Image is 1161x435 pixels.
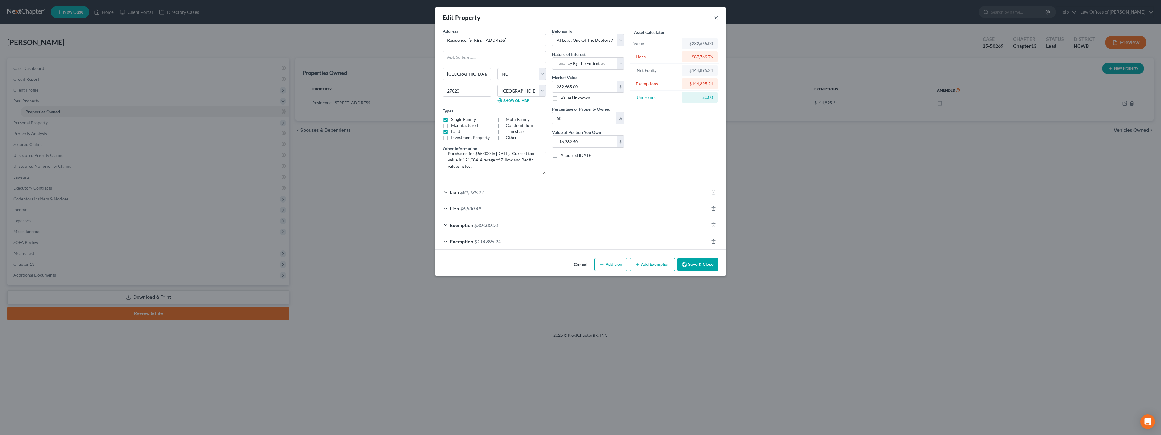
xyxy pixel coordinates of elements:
span: $81,239.27 [460,189,484,195]
label: Percentage of Property Owned [552,106,610,112]
div: - Liens [633,54,679,60]
span: $6,530.49 [460,206,481,211]
span: Exemption [450,222,473,228]
div: Open Intercom Messenger [1140,414,1155,429]
div: Value [633,41,679,47]
label: Timeshare [506,128,525,135]
div: $0.00 [687,94,713,100]
label: Manufactured [451,122,478,128]
span: Lien [450,206,459,211]
input: 0.00 [552,112,616,124]
div: $144,895.24 [687,81,713,87]
input: Enter address... [443,34,546,46]
button: Add Exemption [630,258,675,271]
label: Types [443,108,453,114]
label: Market Value [552,74,577,81]
button: Save & Close [677,258,718,271]
span: Lien [450,189,459,195]
div: - Exemptions [633,81,679,87]
input: Enter zip... [443,85,491,97]
div: = Net Equity [633,67,679,73]
label: Single Family [451,116,476,122]
span: Address [443,28,458,34]
div: $ [617,81,624,93]
label: Multi Family [506,116,530,122]
span: $30,000.00 [474,222,498,228]
span: Belongs To [552,28,572,34]
span: $114,895.24 [474,239,501,244]
div: = Unexempt [633,94,679,100]
input: 0.00 [552,81,617,93]
input: Enter city... [443,68,491,80]
label: Land [451,128,460,135]
label: Value Unknown [561,95,590,101]
button: Add Lien [594,258,627,271]
input: 0.00 [552,136,617,147]
a: Show on Map [497,98,529,103]
label: Value of Portion You Own [552,129,601,135]
div: $144,895.24 [687,67,713,73]
button: Cancel [569,259,592,271]
label: Asset Calculator [634,29,665,35]
div: $ [617,136,624,147]
div: % [616,112,624,124]
input: Apt, Suite, etc... [443,51,546,63]
div: $87,769.76 [687,54,713,60]
label: Nature of Interest [552,51,586,57]
label: Other [506,135,517,141]
div: $232,665.00 [687,41,713,47]
label: Acquired [DATE] [561,152,592,158]
span: Exemption [450,239,473,244]
button: × [714,14,718,21]
label: Condominium [506,122,533,128]
div: Edit Property [443,13,480,22]
label: Other information [443,145,477,152]
label: Investment Property [451,135,490,141]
